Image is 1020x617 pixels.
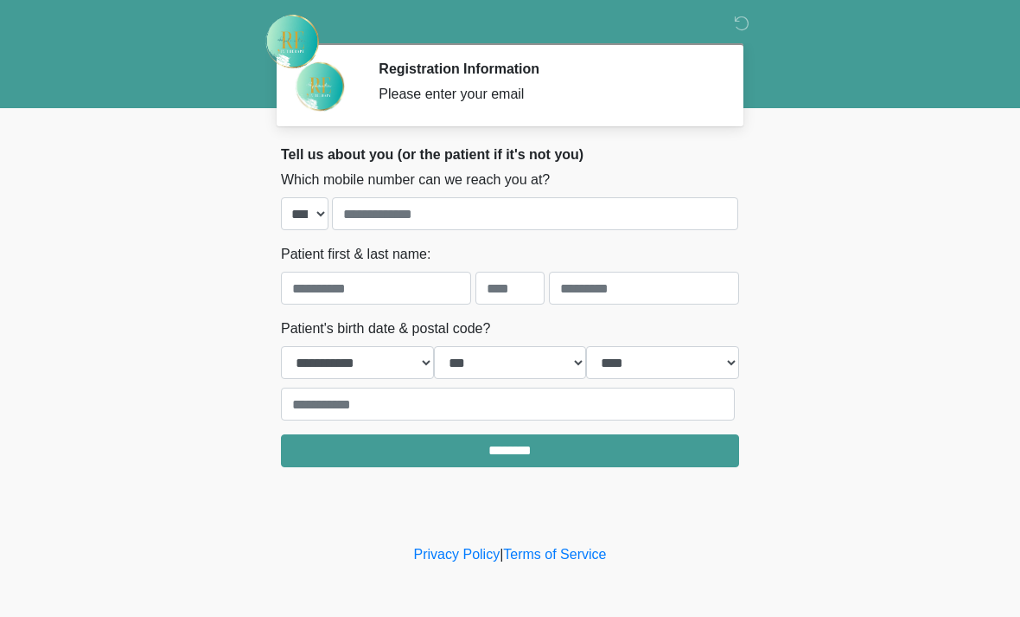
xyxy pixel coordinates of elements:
img: Rehydrate Aesthetics & Wellness Logo [264,13,321,70]
a: Privacy Policy [414,547,500,562]
label: Patient first & last name: [281,244,430,265]
h2: Tell us about you (or the patient if it's not you) [281,146,739,163]
label: Patient's birth date & postal code? [281,318,490,339]
a: | [500,547,503,562]
div: Please enter your email [379,84,713,105]
img: Agent Avatar [294,61,346,112]
label: Which mobile number can we reach you at? [281,170,550,190]
a: Terms of Service [503,547,606,562]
